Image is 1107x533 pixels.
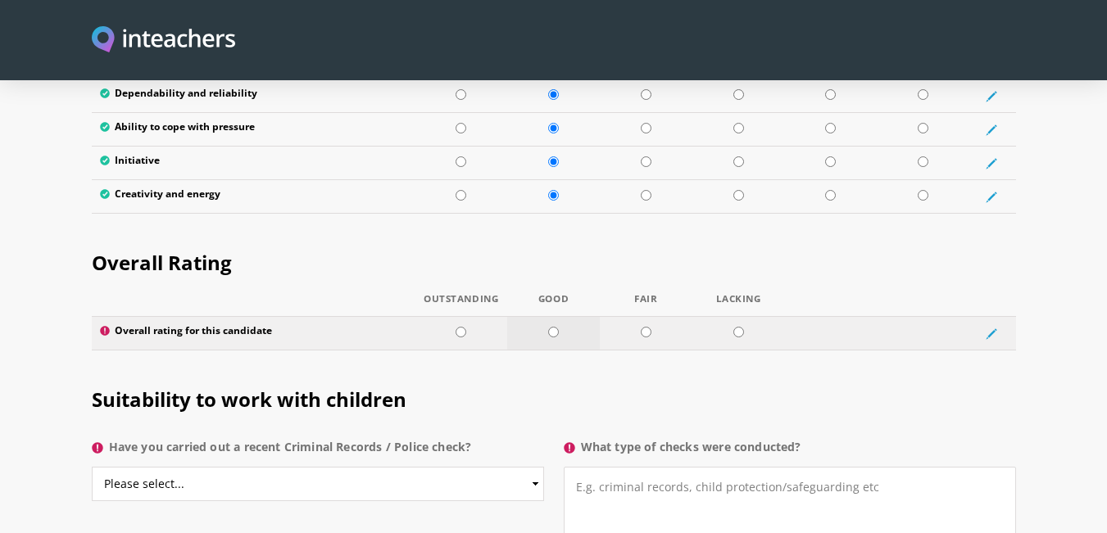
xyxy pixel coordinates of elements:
label: Dependability and reliability [100,88,407,104]
span: Suitability to work with children [92,386,406,413]
label: Overall rating for this candidate [100,325,407,341]
label: Ability to cope with pressure [100,121,407,138]
th: Good [507,294,600,317]
th: Outstanding [415,294,507,317]
label: Initiative [100,155,407,171]
th: Lacking [692,294,785,317]
img: Inteachers [92,26,236,55]
span: Overall Rating [92,249,232,276]
th: Fair [600,294,692,317]
label: What type of checks were conducted? [564,437,1016,467]
a: Visit this site's homepage [92,26,236,55]
label: Creativity and energy [100,188,407,205]
label: Have you carried out a recent Criminal Records / Police check? [92,437,544,467]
